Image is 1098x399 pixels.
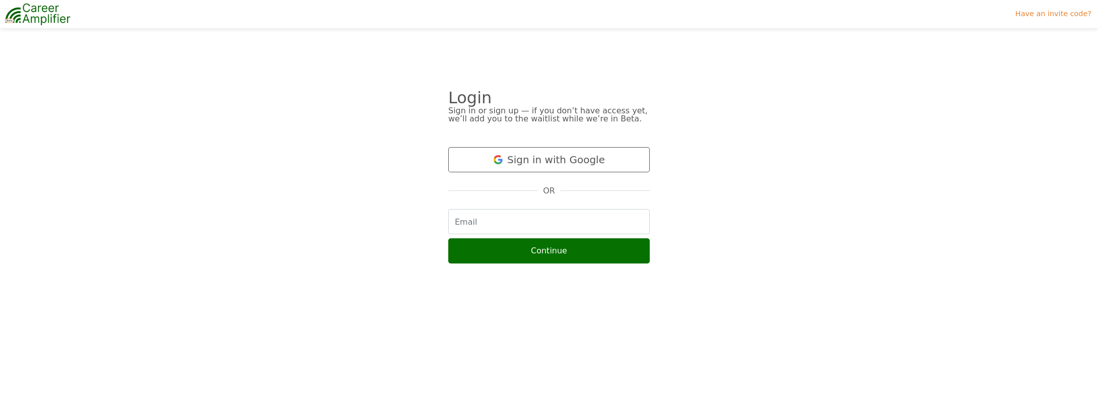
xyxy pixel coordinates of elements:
button: Continue [448,238,650,263]
a: Have an invite code? [1011,5,1095,24]
img: Google logo [493,155,503,165]
div: Sign in or sign up — if you don’t have access yet, we’ll add you to the waitlist while we’re in B... [448,107,650,123]
img: career-amplifier-logo.png [5,2,71,27]
span: OR [543,185,555,197]
input: Email [448,209,650,234]
button: Sign in with Google [448,147,650,172]
div: Login [448,94,650,102]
